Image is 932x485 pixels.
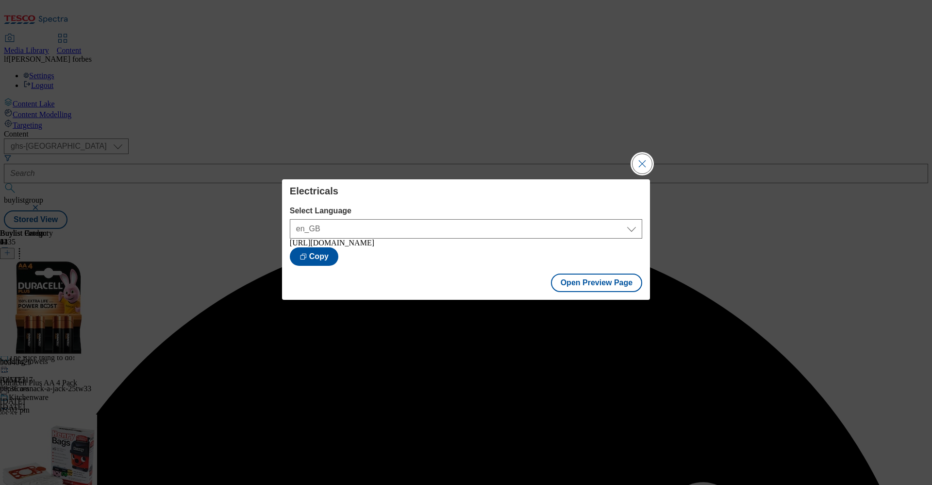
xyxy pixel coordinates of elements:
[290,185,642,197] h4: Electricals
[282,179,650,300] div: Modal
[551,274,643,292] button: Open Preview Page
[290,247,338,266] button: Copy
[290,207,642,215] label: Select Language
[290,239,642,247] div: [URL][DOMAIN_NAME]
[632,154,652,173] button: Close Modal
